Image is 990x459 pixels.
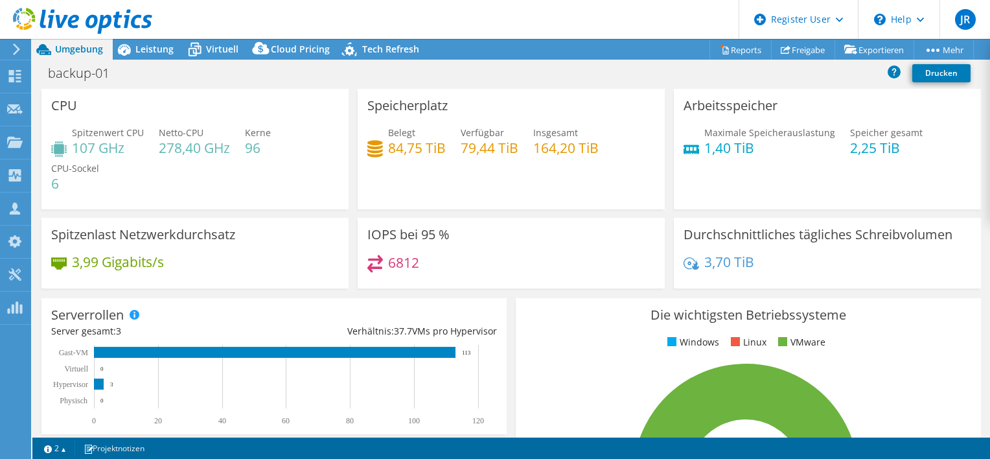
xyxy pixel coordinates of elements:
[835,40,914,60] a: Exportieren
[92,416,96,425] text: 0
[282,416,290,425] text: 60
[154,416,162,425] text: 20
[533,141,599,155] h4: 164,20 TiB
[525,308,971,322] h3: Die wichtigsten Betriebssysteme
[394,325,412,337] span: 37.7
[51,99,77,113] h3: CPU
[771,40,835,60] a: Freigabe
[100,366,104,372] text: 0
[245,126,271,139] span: Kerne
[408,416,420,425] text: 100
[704,255,754,269] h4: 3,70 TiB
[100,397,104,404] text: 0
[684,228,952,242] h3: Durchschnittliches tägliches Schreibvolumen
[72,126,144,139] span: Spitzenwert CPU
[850,126,923,139] span: Speicher gesamt
[461,126,504,139] span: Verfügbar
[346,416,354,425] text: 80
[206,43,238,55] span: Virtuell
[110,381,113,388] text: 3
[218,416,226,425] text: 40
[704,141,835,155] h4: 1,40 TiB
[955,9,976,30] span: JR
[367,228,450,242] h3: IOPS bei 95 %
[42,66,130,80] h1: backup-01
[388,255,419,270] h4: 6812
[709,40,772,60] a: Reports
[388,126,415,139] span: Belegt
[461,141,518,155] h4: 79,44 TiB
[135,43,174,55] span: Leistung
[271,43,330,55] span: Cloud Pricing
[914,40,974,60] a: Mehr
[55,43,103,55] span: Umgebung
[51,308,124,322] h3: Serverrollen
[35,440,75,456] a: 2
[874,14,886,25] svg: \n
[60,396,87,405] text: Physisch
[51,162,99,174] span: CPU-Sockel
[367,99,448,113] h3: Speicherplatz
[684,99,777,113] h3: Arbeitsspeicher
[533,126,578,139] span: Insgesamt
[51,176,99,191] h4: 6
[159,126,203,139] span: Netto-CPU
[64,364,88,373] text: Virtuell
[51,324,274,338] div: Server gesamt:
[728,335,766,349] li: Linux
[775,335,825,349] li: VMware
[72,141,144,155] h4: 107 GHz
[159,141,230,155] h4: 278,40 GHz
[116,325,121,337] span: 3
[912,64,971,82] a: Drucken
[704,126,835,139] span: Maximale Speicherauslastung
[472,416,484,425] text: 120
[59,348,89,357] text: Gast-VM
[53,380,88,389] text: Hypervisor
[362,43,419,55] span: Tech Refresh
[245,141,271,155] h4: 96
[388,141,446,155] h4: 84,75 TiB
[72,255,164,269] h4: 3,99 Gigabits/s
[75,440,154,456] a: Projektnotizen
[274,324,497,338] div: Verhältnis: VMs pro Hypervisor
[850,141,923,155] h4: 2,25 TiB
[664,335,719,349] li: Windows
[51,228,235,242] h3: Spitzenlast Netzwerkdurchsatz
[462,349,471,356] text: 113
